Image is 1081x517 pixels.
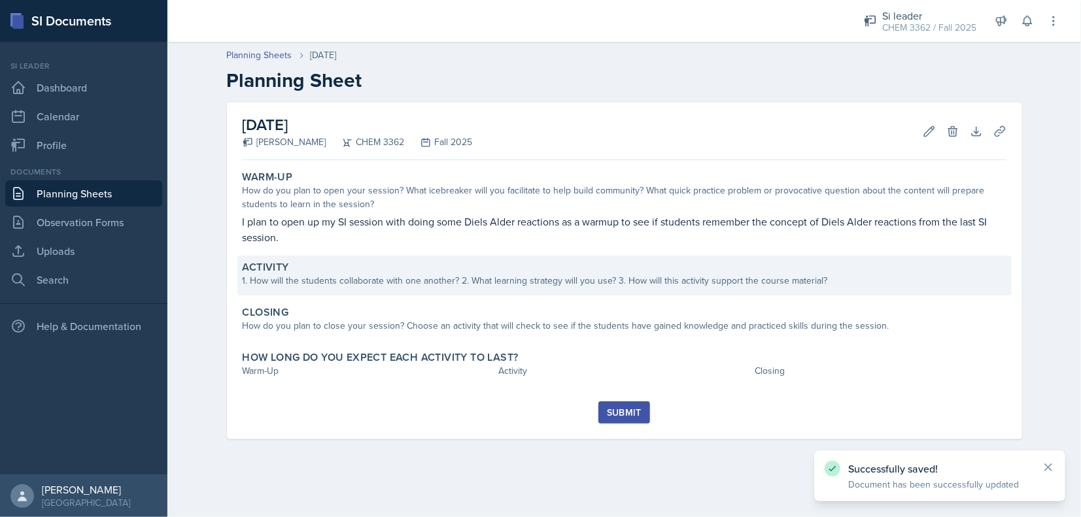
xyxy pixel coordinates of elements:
div: CHEM 3362 / Fall 2025 [882,21,976,35]
label: Activity [243,261,289,274]
a: Uploads [5,238,162,264]
label: Closing [243,306,289,319]
div: How do you plan to close your session? Choose an activity that will check to see if the students ... [243,319,1006,333]
div: Submit [607,407,642,418]
a: Observation Forms [5,209,162,235]
div: Fall 2025 [405,135,473,149]
div: [DATE] [311,48,337,62]
label: Warm-Up [243,171,293,184]
p: Document has been successfully updated [848,478,1031,491]
a: Dashboard [5,75,162,101]
a: Profile [5,132,162,158]
div: Help & Documentation [5,313,162,339]
a: Planning Sheets [227,48,292,62]
p: I plan to open up my SI session with doing some Diels Alder reactions as a warmup to see if stude... [243,214,1006,245]
div: How do you plan to open your session? What icebreaker will you facilitate to help build community... [243,184,1006,211]
p: Successfully saved! [848,462,1031,475]
div: [PERSON_NAME] [42,483,130,496]
a: Search [5,267,162,293]
div: Closing [755,364,1006,378]
h2: [DATE] [243,113,473,137]
div: Si leader [882,8,976,24]
a: Planning Sheets [5,180,162,207]
label: How long do you expect each activity to last? [243,351,519,364]
div: Activity [499,364,750,378]
div: [PERSON_NAME] [243,135,326,149]
div: CHEM 3362 [326,135,405,149]
div: Documents [5,166,162,178]
div: Si leader [5,60,162,72]
div: [GEOGRAPHIC_DATA] [42,496,130,509]
a: Calendar [5,103,162,129]
div: 1. How will the students collaborate with one another? 2. What learning strategy will you use? 3.... [243,274,1006,288]
button: Submit [598,401,650,424]
div: Warm-Up [243,364,494,378]
h2: Planning Sheet [227,69,1022,92]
